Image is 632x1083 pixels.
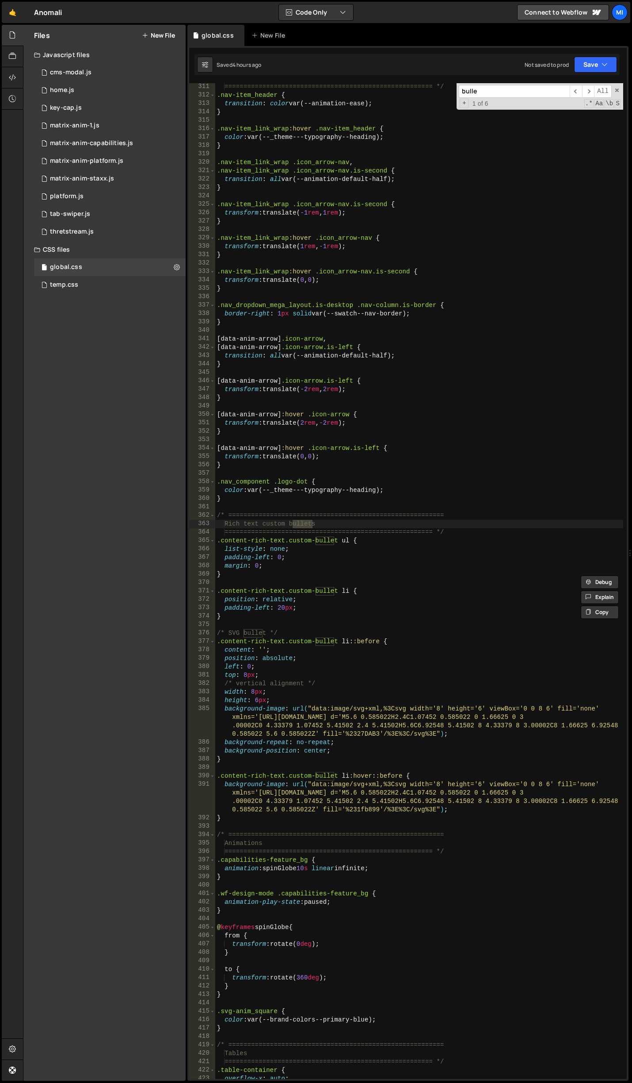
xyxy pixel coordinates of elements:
div: 386 [189,738,215,747]
div: 377 [189,638,215,646]
div: 363 [189,520,215,528]
div: 372 [189,595,215,604]
div: 365 [189,537,215,545]
div: 328 [189,226,215,234]
div: 392 [189,814,215,822]
span: Whole Word Search [605,99,614,108]
a: 🤙 [2,2,23,23]
div: 332 [189,259,215,268]
div: 15093/44547.js [34,152,186,170]
div: 399 [189,873,215,881]
h2: Files [34,31,50,40]
div: 314 [189,108,215,116]
div: 324 [189,192,215,200]
div: 391 [189,780,215,814]
span: Alt-Enter [594,85,612,98]
div: temp.css [50,281,78,289]
div: 419 [189,1041,215,1049]
div: 15093/41680.css [34,276,189,294]
div: 15093/44560.js [34,170,186,188]
div: 406 [189,932,215,940]
div: 316 [189,125,215,133]
div: 414 [189,999,215,1007]
div: 411 [189,974,215,982]
div: 15093/44468.js [34,117,186,134]
div: 326 [189,209,215,217]
div: CSS files [23,241,186,258]
div: 323 [189,184,215,192]
div: 329 [189,234,215,242]
div: Not saved to prod [525,61,569,69]
div: global.css [50,263,82,271]
button: Save [574,57,617,73]
div: 421 [189,1058,215,1066]
div: 353 [189,436,215,444]
div: 344 [189,360,215,369]
input: Search for [459,85,570,98]
div: cms-modal.js [50,69,91,77]
div: 15093/43289.js [34,81,186,99]
div: 388 [189,755,215,764]
div: 412 [189,982,215,991]
div: 331 [189,251,215,259]
div: 383 [189,688,215,696]
button: New File [142,32,175,39]
div: 416 [189,1016,215,1024]
div: 343 [189,352,215,360]
div: 319 [189,150,215,158]
div: 15093/39455.css [34,258,189,276]
div: 422 [189,1066,215,1075]
div: 398 [189,864,215,873]
div: matrix-anim-staxx.js [50,175,114,183]
div: 340 [189,326,215,335]
div: 375 [189,621,215,629]
div: 342 [189,343,215,352]
button: Code Only [279,4,353,20]
div: 4 hours ago [232,61,262,69]
div: 336 [189,293,215,301]
div: platform.js [50,192,84,200]
div: matrix-anim-platform.js [50,157,123,165]
span: ​ [582,85,594,98]
span: CaseSensitive Search [594,99,604,108]
div: 322 [189,175,215,184]
div: 315 [189,116,215,125]
div: 374 [189,612,215,621]
div: 317 [189,133,215,142]
div: 361 [189,503,215,511]
div: 418 [189,1033,215,1041]
div: 325 [189,200,215,209]
div: 420 [189,1049,215,1058]
div: 370 [189,579,215,587]
div: 364 [189,528,215,537]
div: 413 [189,991,215,999]
div: 351 [189,419,215,427]
div: 401 [189,890,215,898]
div: 357 [189,469,215,478]
div: 339 [189,318,215,326]
div: 320 [189,158,215,167]
div: Mi [612,4,628,20]
div: thretstream.js [50,228,94,236]
span: Search In Selection [615,99,621,108]
div: 356 [189,461,215,469]
div: global.css [202,31,234,40]
div: 403 [189,906,215,915]
div: 350 [189,411,215,419]
div: key-cap.js [50,104,82,112]
div: 311 [189,83,215,91]
div: 380 [189,663,215,671]
div: 348 [189,394,215,402]
div: 415 [189,1007,215,1016]
div: 396 [189,848,215,856]
div: 15093/44053.js [34,205,186,223]
div: 341 [189,335,215,343]
div: 15093/44497.js [34,134,186,152]
div: 15093/44024.js [34,188,186,205]
div: 366 [189,545,215,553]
div: 373 [189,604,215,612]
div: 313 [189,100,215,108]
div: 394 [189,831,215,839]
div: 359 [189,486,215,495]
div: 400 [189,881,215,890]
